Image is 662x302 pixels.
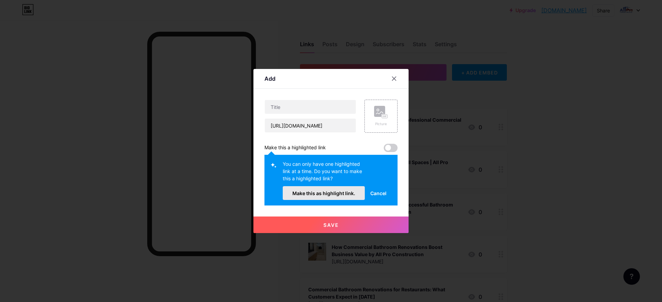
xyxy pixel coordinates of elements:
[374,121,388,127] div: Picture
[370,190,387,197] span: Cancel
[323,222,339,228] span: Save
[283,186,365,200] button: Make this as highlight link.
[265,119,356,132] input: URL
[365,186,392,200] button: Cancel
[283,160,365,186] div: You can only have one highlighted link at a time. Do you want to make this a highlighted link?
[264,144,326,152] div: Make this a highlighted link
[253,217,409,233] button: Save
[264,74,275,83] div: Add
[292,190,355,196] span: Make this as highlight link.
[265,100,356,114] input: Title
